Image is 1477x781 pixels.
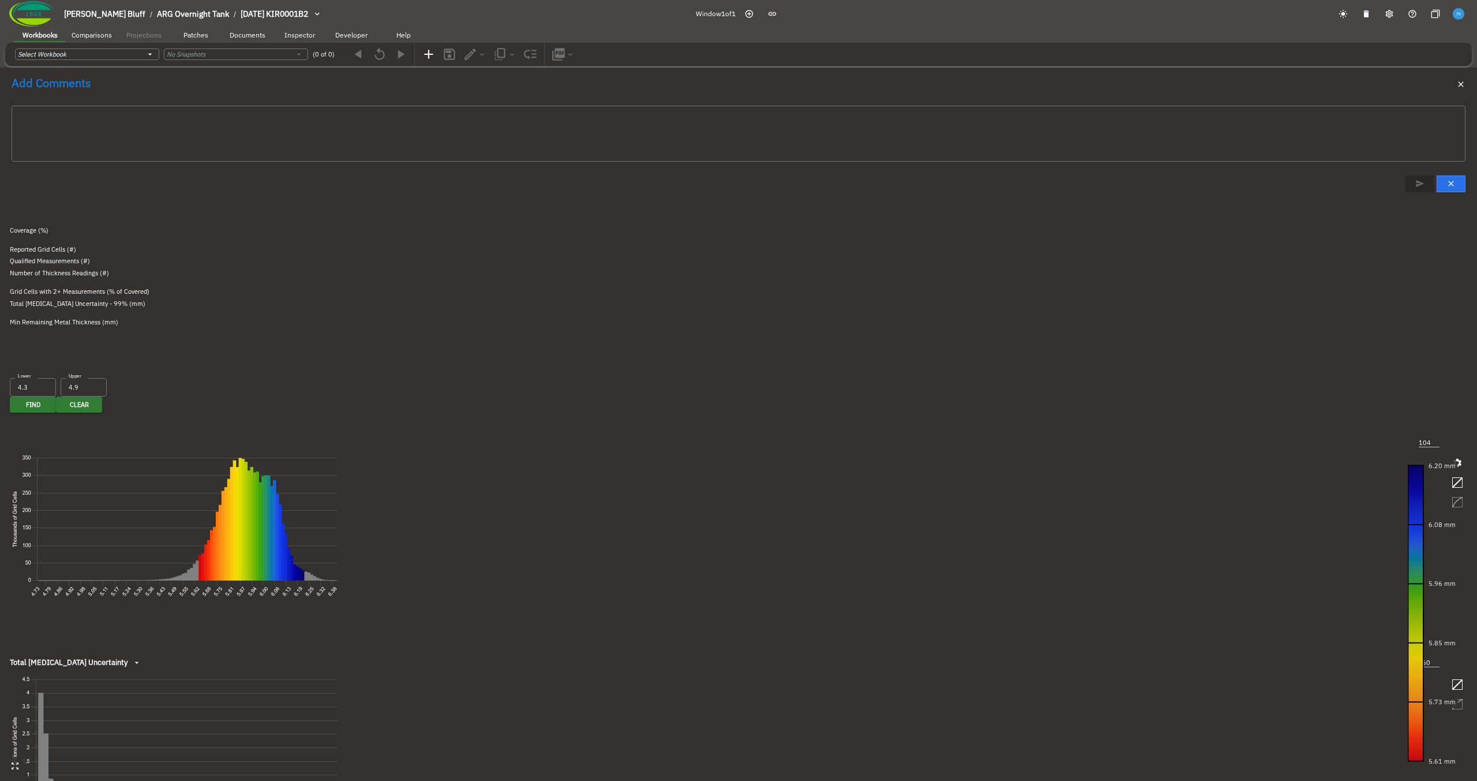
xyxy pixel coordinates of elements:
[10,257,90,265] span: Qualified Measurements (#)
[10,318,118,326] span: Min Remaining Metal Thickness (mm)
[284,31,315,39] span: Inspector
[335,31,368,39] span: Developer
[12,74,91,92] span: Add Comments
[64,8,308,20] nav: breadcrumb
[23,31,58,39] span: Workbooks
[396,31,411,39] span: Help
[1429,639,1456,647] text: 5.85 mm
[10,397,56,413] button: Find
[10,269,109,277] span: Number of Thickness Readings (#)
[10,287,149,296] span: Grid Cells with 2+ Measurements (% of Covered)
[234,9,236,19] li: /
[10,300,145,308] span: Total [MEDICAL_DATA] Uncertainty - 99% (mm)
[183,31,208,39] span: Patches
[230,31,265,39] span: Documents
[18,50,66,58] i: Select Workbook
[167,50,205,58] i: No Snapshots
[18,373,31,380] label: Lower
[69,373,81,380] label: Upper
[157,9,229,19] span: ARG Overnight Tank
[1437,175,1465,192] button: Cancel
[1429,521,1456,529] text: 6.08 mm
[241,9,308,19] span: [DATE] KIR0001B2
[150,9,152,19] li: /
[59,5,332,24] button: breadcrumb
[313,50,335,59] span: (0 of 0)
[56,397,102,413] button: Clear
[70,399,89,410] span: Clear
[72,31,112,39] span: Comparisons
[9,1,55,27] img: Company Logo
[26,399,40,410] span: Find
[10,226,48,234] span: Coverage (%)
[1429,698,1456,706] text: 5.73 mm
[1429,580,1456,588] text: 5.96 mm
[10,658,128,667] span: Total [MEDICAL_DATA] Uncertainty
[64,9,145,19] span: [PERSON_NAME] Bluff
[696,9,736,19] span: Window 1 of 1
[10,245,76,253] span: Reported Grid Cells (#)
[1429,462,1456,470] text: 6.20 mm
[1429,757,1456,765] text: 5.61 mm
[1453,8,1464,19] img: f6ffcea323530ad0f5eeb9c9447a59c5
